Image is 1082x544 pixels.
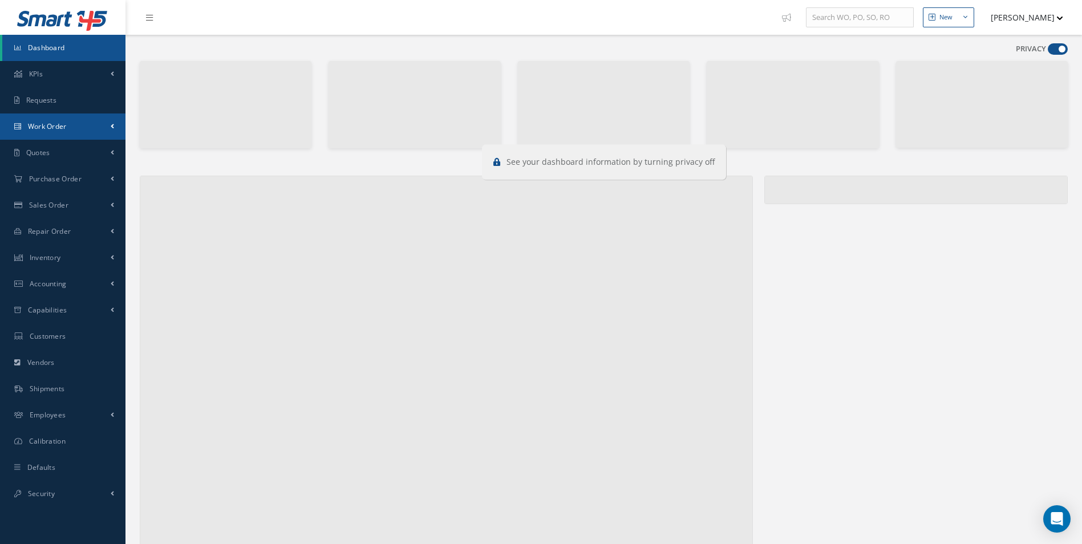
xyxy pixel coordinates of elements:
span: Requests [26,95,56,105]
span: See your dashboard information by turning privacy off [506,156,715,167]
a: Dashboard [2,35,125,61]
span: Accounting [30,279,67,289]
span: Sales Order [29,200,68,210]
button: [PERSON_NAME] [980,6,1063,29]
span: Defaults [27,462,55,472]
span: Customers [30,331,66,341]
span: Employees [30,410,66,420]
span: Work Order [28,121,67,131]
span: Dashboard [28,43,65,52]
div: Open Intercom Messenger [1043,505,1071,533]
span: Calibration [29,436,66,446]
span: Vendors [27,358,55,367]
span: KPIs [29,69,43,79]
input: Search WO, PO, SO, RO [806,7,914,28]
span: Quotes [26,148,50,157]
label: PRIVACY [1016,43,1046,55]
span: Purchase Order [29,174,82,184]
span: Shipments [30,384,65,393]
div: New [939,13,953,22]
span: Capabilities [28,305,67,315]
span: Inventory [30,253,61,262]
button: New [923,7,974,27]
span: Security [28,489,55,498]
span: Repair Order [28,226,71,236]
